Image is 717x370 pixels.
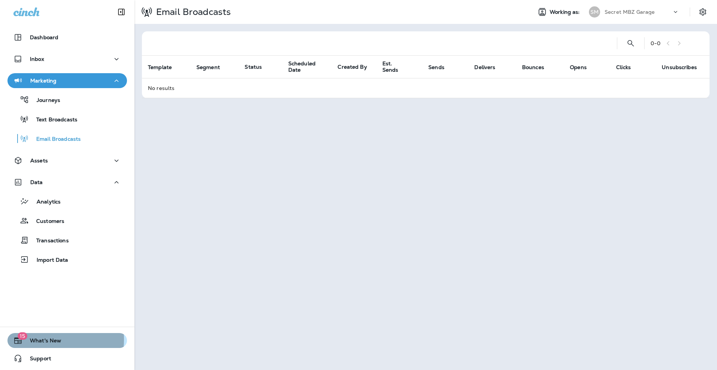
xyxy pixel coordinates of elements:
[474,64,495,71] span: Delivers
[522,64,544,71] span: Bounces
[7,30,127,45] button: Dashboard
[651,40,661,46] div: 0 - 0
[29,218,64,225] p: Customers
[29,199,60,206] p: Analytics
[662,64,707,71] span: Unsubscribes
[22,355,51,364] span: Support
[570,64,587,71] span: Opens
[589,6,600,18] div: SM
[696,5,710,19] button: Settings
[245,63,262,70] span: Status
[30,78,56,84] p: Marketing
[7,252,127,267] button: Import Data
[382,60,410,73] span: Est. Sends
[30,56,44,62] p: Inbox
[570,64,596,71] span: Opens
[7,193,127,209] button: Analytics
[18,332,27,340] span: 15
[522,64,554,71] span: Bounces
[474,64,505,71] span: Delivers
[30,34,58,40] p: Dashboard
[30,158,48,164] p: Assets
[7,73,127,88] button: Marketing
[153,6,231,18] p: Email Broadcasts
[7,111,127,127] button: Text Broadcasts
[7,52,127,66] button: Inbox
[29,116,77,124] p: Text Broadcasts
[288,60,319,73] span: Scheduled Date
[30,179,43,185] p: Data
[142,78,710,98] td: No results
[7,333,127,348] button: 15What's New
[148,64,172,71] span: Template
[623,36,638,51] button: Search Email Broadcasts
[7,175,127,190] button: Data
[7,213,127,228] button: Customers
[428,64,454,71] span: Sends
[7,351,127,366] button: Support
[7,131,127,146] button: Email Broadcasts
[7,153,127,168] button: Assets
[428,64,444,71] span: Sends
[29,97,60,104] p: Journeys
[338,63,367,70] span: Created By
[29,237,69,245] p: Transactions
[29,257,68,264] p: Import Data
[550,9,581,15] span: Working as:
[196,64,230,71] span: Segment
[7,92,127,108] button: Journeys
[29,136,81,143] p: Email Broadcasts
[22,338,61,346] span: What's New
[148,64,181,71] span: Template
[616,64,640,71] span: Clicks
[662,64,697,71] span: Unsubscribes
[616,64,631,71] span: Clicks
[7,232,127,248] button: Transactions
[382,60,419,73] span: Est. Sends
[196,64,220,71] span: Segment
[288,60,329,73] span: Scheduled Date
[111,4,132,19] button: Collapse Sidebar
[605,9,655,15] p: Secret MBZ Garage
